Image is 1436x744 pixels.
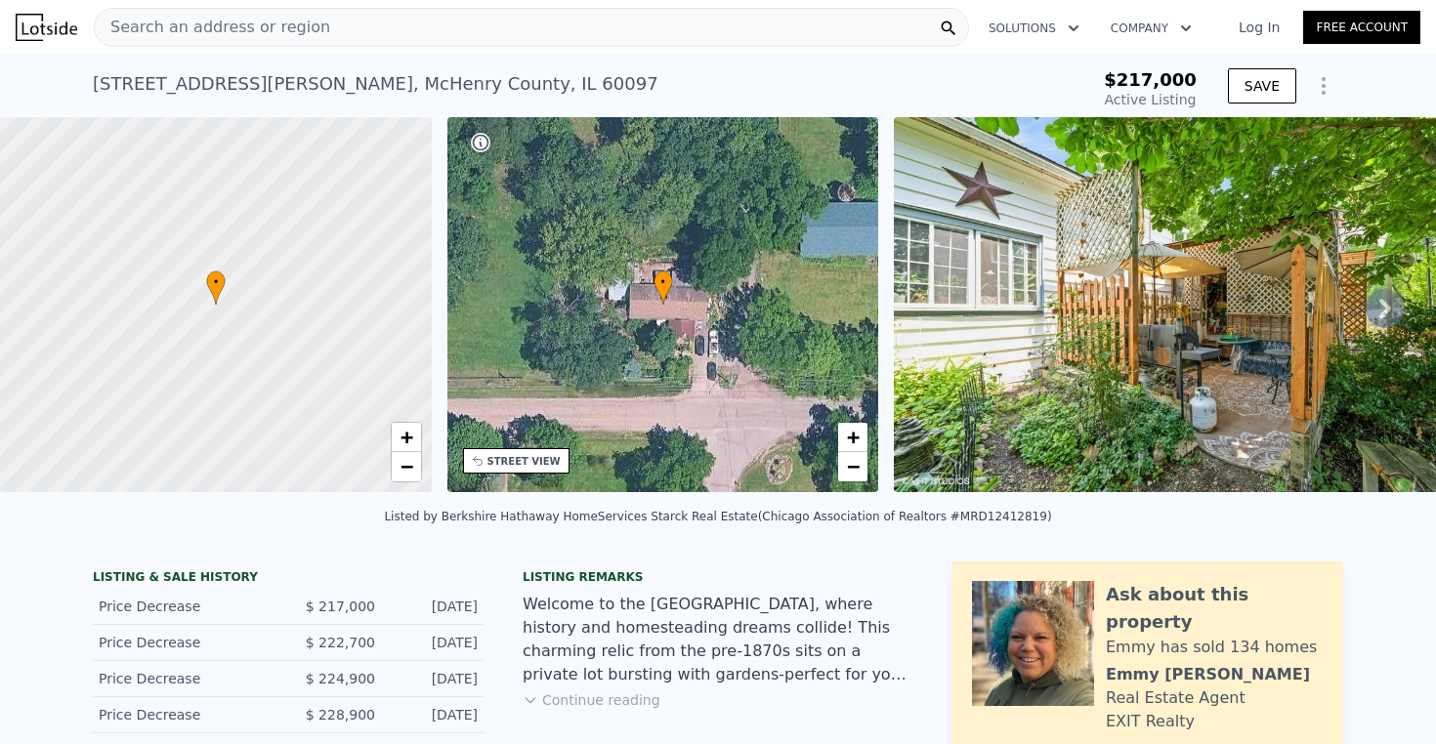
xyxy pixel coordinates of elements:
div: [STREET_ADDRESS][PERSON_NAME] , McHenry County , IL 60097 [93,70,658,98]
div: Listed by Berkshire Hathaway HomeServices Starck Real Estate (Chicago Association of Realtors #MR... [384,510,1051,523]
a: Zoom out [392,452,421,481]
div: Price Decrease [99,633,273,652]
span: $ 222,700 [306,635,375,650]
button: Company [1095,11,1207,46]
div: [DATE] [391,597,478,616]
span: − [847,454,860,478]
div: Price Decrease [99,705,273,724]
button: Show Options [1304,66,1343,105]
span: − [400,454,412,478]
div: LISTING & SALE HISTORY [93,569,484,589]
span: $ 224,900 [306,671,375,686]
div: [DATE] [391,705,478,724]
div: Price Decrease [99,597,273,616]
div: • [206,270,226,305]
span: • [206,273,226,291]
div: STREET VIEW [487,454,561,469]
span: $ 228,900 [306,707,375,723]
a: Log In [1215,18,1303,37]
img: Lotside [16,14,77,41]
button: SAVE [1228,68,1296,103]
span: + [847,425,860,449]
span: Search an address or region [95,16,330,39]
span: + [400,425,412,449]
span: $217,000 [1104,69,1197,90]
div: Listing remarks [523,569,913,585]
div: Emmy has sold 134 homes [1106,636,1317,659]
a: Zoom in [838,423,867,452]
span: $ 217,000 [306,599,375,614]
span: • [654,273,673,291]
div: Real Estate Agent [1106,686,1246,710]
div: [DATE] [391,633,478,652]
div: Price Decrease [99,669,273,688]
div: Welcome to the [GEOGRAPHIC_DATA], where history and homesteading dreams collide! This charming re... [523,593,913,686]
div: • [654,270,673,305]
button: Solutions [973,11,1095,46]
span: Active Listing [1105,92,1197,107]
a: Free Account [1303,11,1420,44]
div: Ask about this property [1106,581,1324,636]
button: Continue reading [523,690,660,710]
div: Emmy [PERSON_NAME] [1106,663,1310,686]
div: [DATE] [391,669,478,688]
a: Zoom in [392,423,421,452]
div: EXIT Realty [1106,710,1195,733]
a: Zoom out [838,452,867,481]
